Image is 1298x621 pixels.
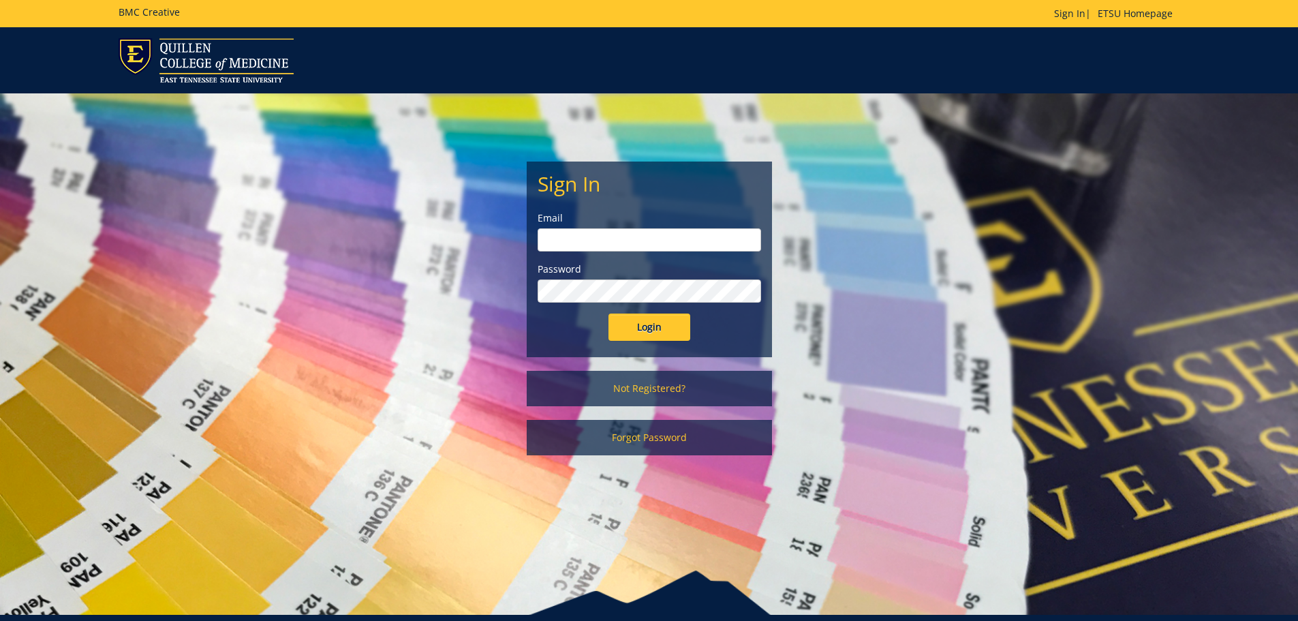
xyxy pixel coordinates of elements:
label: Email [538,211,761,225]
input: Login [608,314,690,341]
h5: BMC Creative [119,7,180,17]
a: Forgot Password [527,420,772,455]
img: ETSU logo [119,38,294,82]
a: ETSU Homepage [1091,7,1179,20]
label: Password [538,262,761,276]
p: | [1054,7,1179,20]
a: Not Registered? [527,371,772,406]
a: Sign In [1054,7,1085,20]
h2: Sign In [538,172,761,195]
